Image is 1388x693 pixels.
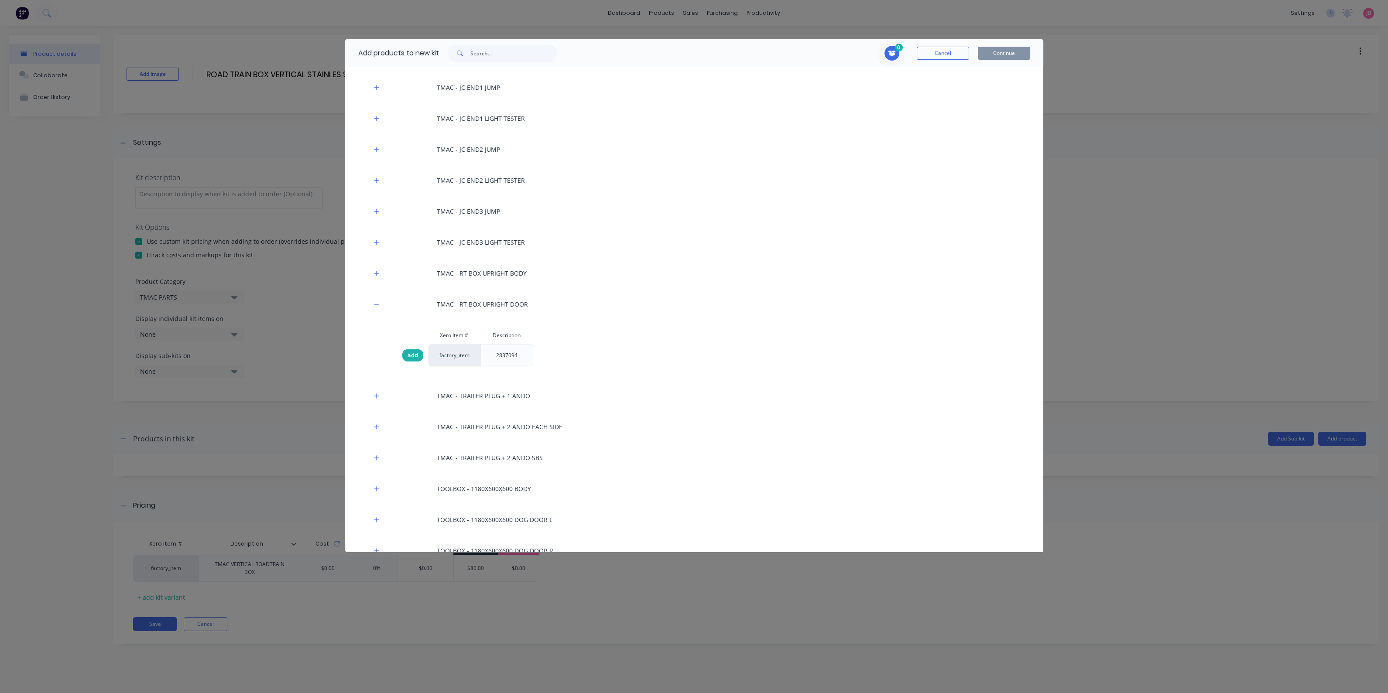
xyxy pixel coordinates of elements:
div: TMAC - JC END1 JUMP [345,72,1043,103]
div: TMAC - TRAILER PLUG + 2 ANDO SBS [345,442,1043,473]
button: Continue [978,47,1030,60]
button: Cancel [917,47,969,60]
div: TOOLBOX - 1180X600X600 DOG DOOR R [345,535,1043,566]
div: TOOLBOX - 1180X600X600 BODY [345,473,1043,504]
div: TMAC - RT BOX UPRIGHT BODY [345,258,1043,289]
div: add [402,349,423,362]
div: TOOLBOX - 1180X600X600 DOG DOOR L [345,504,1043,535]
span: add [408,351,418,360]
div: TMAC - JC END1 LIGHT TESTER [345,103,1043,134]
span: 0 [895,44,903,51]
div: TMAC - JC END3 JUMP [345,196,1043,227]
div: Xero Item # [428,327,480,344]
input: Search... [470,44,557,62]
div: factory_item [428,344,480,367]
div: TMAC - JC END3 LIGHT TESTER [345,227,1043,258]
div: 2837094 [489,345,524,366]
div: TMAC - JC END2 LIGHT TESTER [345,165,1043,196]
div: TMAC - RT BOX UPRIGHT DOOR [345,289,1043,320]
div: TMAC - JC END2 JUMP [345,134,1043,165]
div: TMAC - TRAILER PLUG + 2 ANDO EACH SIDE [345,411,1043,442]
div: TMAC - TRAILER PLUG + 1 ANDO [345,380,1043,411]
button: Toggle cart dropdown [883,44,904,62]
div: Description [480,327,534,344]
div: Add products to new kit [345,39,439,67]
